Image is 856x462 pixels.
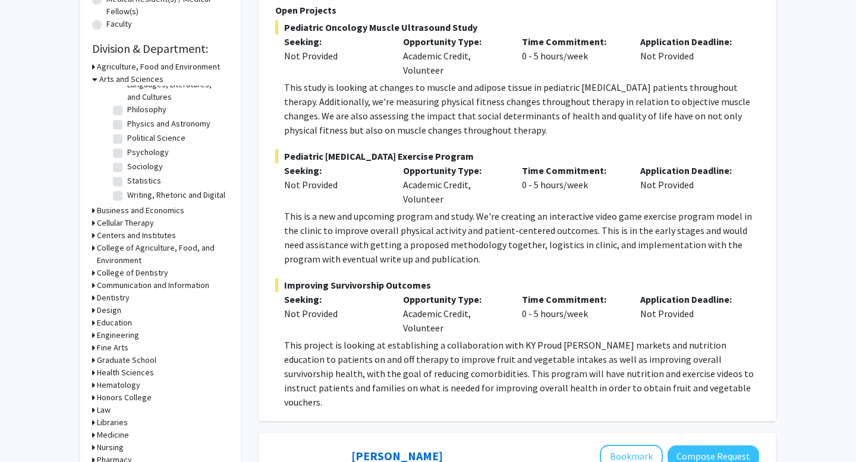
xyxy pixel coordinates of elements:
[97,366,154,379] h3: Health Sciences
[97,341,128,354] h3: Fine Arts
[97,292,130,304] h3: Dentistry
[97,354,156,366] h3: Graduate School
[275,278,759,292] span: Improving Survivorship Outcomes
[99,73,163,86] h3: Arts and Sciences
[275,149,759,163] span: Pediatric [MEDICAL_DATA] Exercise Program
[284,178,385,192] div: Not Provided
[631,163,750,206] div: Not Provided
[631,34,750,77] div: Not Provided
[97,416,128,429] h3: Libraries
[522,292,623,306] p: Time Commitment:
[127,146,169,159] label: Psychology
[97,242,229,267] h3: College of Agriculture, Food, and Environment
[127,175,161,187] label: Statistics
[275,20,759,34] span: Pediatric Oncology Muscle Ultrasound Study
[640,163,741,178] p: Application Deadline:
[127,103,166,116] label: Philosophy
[97,229,176,242] h3: Centers and Institutes
[275,3,759,17] p: Open Projects
[284,163,385,178] p: Seeking:
[97,329,139,341] h3: Engineering
[9,409,51,453] iframe: Chat
[97,267,168,279] h3: College of Dentistry
[106,18,132,30] label: Faculty
[394,292,513,335] div: Academic Credit, Volunteer
[284,338,759,409] p: This project is looking at establishing a collaboration with KY Proud [PERSON_NAME] markets and n...
[631,292,750,335] div: Not Provided
[640,292,741,306] p: Application Deadline:
[97,379,140,391] h3: Hematology
[92,42,229,56] h2: Division & Department:
[284,49,385,63] div: Not Provided
[127,189,226,214] label: Writing, Rhetoric and Digital Studies
[97,404,111,416] h3: Law
[97,304,121,317] h3: Design
[127,118,210,130] label: Physics and Astronomy
[513,292,632,335] div: 0 - 5 hours/week
[97,391,152,404] h3: Honors College
[522,163,623,178] p: Time Commitment:
[97,441,124,454] h3: Nursing
[394,34,513,77] div: Academic Credit, Volunteer
[403,34,504,49] p: Opportunity Type:
[97,429,129,441] h3: Medicine
[97,279,209,292] h3: Communication and Information
[513,34,632,77] div: 0 - 5 hours/week
[284,209,759,266] p: This is a new and upcoming program and study. We're creating an interactive video game exercise p...
[513,163,632,206] div: 0 - 5 hours/week
[394,163,513,206] div: Academic Credit, Volunteer
[97,317,132,329] h3: Education
[127,132,185,144] label: Political Science
[403,163,504,178] p: Opportunity Type:
[97,204,184,217] h3: Business and Economics
[127,160,163,173] label: Sociology
[284,292,385,306] p: Seeking:
[284,80,759,137] p: This study is looking at changes to muscle and adipose tissue in pediatric [MEDICAL_DATA] patient...
[284,34,385,49] p: Seeking:
[403,292,504,306] p: Opportunity Type:
[97,217,154,229] h3: Cellular Therapy
[640,34,741,49] p: Application Deadline:
[522,34,623,49] p: Time Commitment:
[97,61,220,73] h3: Agriculture, Food and Environment
[284,306,385,321] div: Not Provided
